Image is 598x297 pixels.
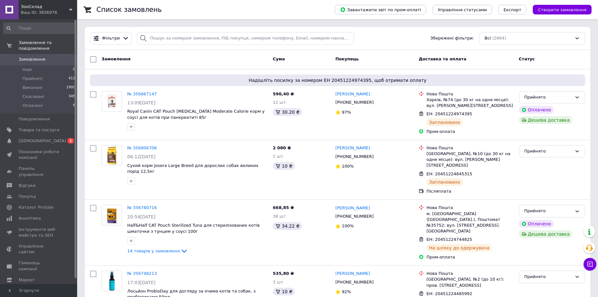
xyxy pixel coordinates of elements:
div: 10 ₴ [273,288,295,295]
div: Дешева доставка [519,230,572,238]
div: [PHONE_NUMBER] [334,212,375,221]
a: Half&Half CAT Pouch Sterilized Tuna для стерилізованих котів шматочки з тунцем у соусі 100г [127,223,260,234]
span: 17:03[DATE] [127,280,156,285]
span: 100% [342,164,354,169]
span: Нові [22,67,32,73]
div: 30.20 ₴ [273,108,302,116]
span: ЕН: 20451224974395 [426,111,472,116]
div: [PHONE_NUMBER] [334,98,375,107]
span: Інструменти веб-майстра та SEO [19,227,59,238]
a: Royal Canin CAT Pouch [MEDICAL_DATA] Moderate Calorie корм у соусі для котів при панкреатиті 85г [127,109,264,120]
div: Пром-оплата [426,129,513,135]
span: Експорт [504,7,522,12]
a: № 356748213 [127,271,157,276]
div: м. [GEOGRAPHIC_DATA] ([GEOGRAPHIC_DATA].), Поштомат №35752: вул. [STREET_ADDRESS]. [GEOGRAPHIC_DATA] [426,211,513,234]
a: Сухий корм Josera Large Breed для дорослих собак великих порід 12,5кг [127,163,258,174]
span: Покупці [19,194,36,199]
img: Фото товару [102,205,122,225]
span: Покупець [335,57,359,61]
input: Пошук за номером замовлення, ПІБ покупця, номером телефону, Email, номером накладної [137,32,354,45]
span: 06:12[DATE] [127,154,156,159]
a: [PERSON_NAME] [335,145,370,151]
div: Заплановано [426,178,463,186]
span: Управління сайтом [19,243,59,255]
div: [PHONE_NUMBER] [334,278,375,286]
a: [PERSON_NAME] [335,205,370,211]
span: ЗооСклад [21,4,69,10]
span: [DEMOGRAPHIC_DATA] [19,138,66,144]
a: № 356806706 [127,145,157,150]
span: Завантажити звіт по пром-оплаті [340,7,421,13]
a: Фото товару [102,205,122,225]
div: [GEOGRAPHIC_DATA], №10 (до 30 кг на одне місце): вул. [PERSON_NAME][STREET_ADDRESS] [426,151,513,169]
span: Відгуки [19,183,35,188]
div: Нова Пошта [426,271,513,276]
div: Оплачено [519,220,554,228]
span: 20:54[DATE] [127,214,156,219]
div: Прийнято [524,208,572,214]
a: Фото товару [102,91,122,112]
span: Скасовані [22,94,44,100]
span: 92% [342,289,351,294]
h1: Список замовлень [96,6,162,13]
span: 12 шт. [273,100,287,105]
div: 10 ₴ [273,162,295,170]
div: Нова Пошта [426,205,513,211]
a: Фото товару [102,271,122,291]
span: Створити замовлення [538,7,586,12]
div: [PHONE_NUMBER] [334,153,375,161]
span: Каталог ProSale [19,205,53,210]
span: (2664) [492,36,506,40]
img: Фото товару [102,271,122,291]
span: 668,85 ₴ [273,205,294,210]
div: Прийнято [524,148,572,155]
span: Виконані [22,85,42,91]
span: Прийняті [22,76,42,82]
span: 100% [342,223,354,228]
span: Всі [485,35,491,41]
span: 14 товарів у замовленні [127,249,180,253]
span: Замовлення та повідомлення [19,40,77,51]
img: Фото товару [102,92,122,111]
span: Доставка та оплата [419,57,466,61]
input: Пошук [3,22,76,34]
div: Ваш ID: 3836976 [21,10,77,15]
span: Маркет [19,277,35,283]
div: Прийнято [524,94,572,101]
span: 97% [342,110,351,115]
div: Заплановано [426,118,463,126]
span: Замовлення [19,57,45,62]
span: 1 шт. [273,154,284,159]
div: Прийнято [524,274,572,280]
span: 411 [68,76,75,82]
button: Експорт [498,5,527,14]
span: 1 [67,138,74,144]
span: ЕН: 20451224845315 [426,171,472,176]
span: Показники роботи компанії [19,149,59,161]
span: 38 шт. [273,214,287,219]
span: Повідомлення [19,116,50,122]
span: ЕН: 20451224744825 [426,237,472,242]
div: Оплачено [519,106,554,114]
span: Оплачені [22,103,43,109]
a: Фото товару [102,145,122,166]
span: Управління статусами [438,7,487,12]
span: 2 080 ₴ [273,145,291,150]
span: ЕН: 20451224485992 [426,291,472,296]
button: Завантажити звіт по пром-оплаті [335,5,426,14]
span: 590,40 ₴ [273,92,294,96]
span: 13:09[DATE] [127,100,156,105]
a: [PERSON_NAME] [335,91,370,97]
span: Фільтри [102,35,120,41]
span: Аналітика [19,215,41,221]
a: [PERSON_NAME] [335,271,370,277]
span: 3 шт. [273,280,284,284]
div: [GEOGRAPHIC_DATA], №2 (до 10 кг): пров. [STREET_ADDRESS] [426,276,513,288]
div: Нова Пошта [426,91,513,97]
button: Створити замовлення [533,5,592,14]
button: Чат з покупцем [584,258,596,271]
span: 535,80 ₴ [273,271,294,276]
